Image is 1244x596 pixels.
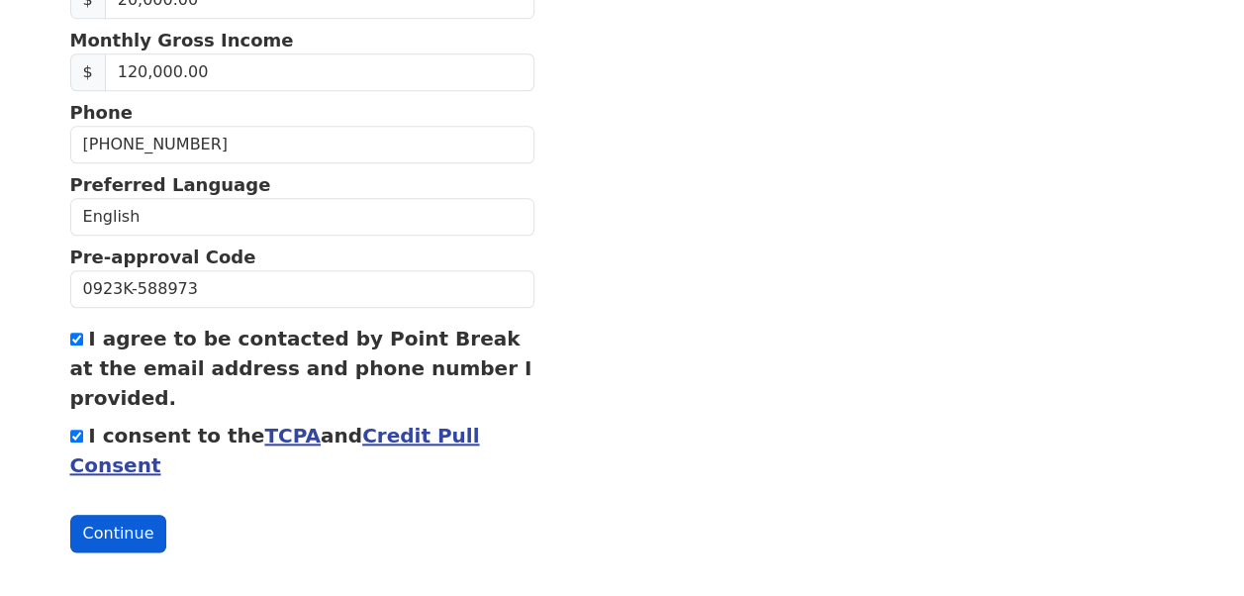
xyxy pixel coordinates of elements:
input: Phone [70,126,535,163]
button: Continue [70,515,167,552]
input: Monthly Gross Income [105,53,534,91]
p: Monthly Gross Income [70,27,535,53]
span: $ [70,53,106,91]
strong: Pre-approval Code [70,247,256,267]
strong: Phone [70,102,133,123]
strong: Preferred Language [70,174,271,195]
a: TCPA [264,424,321,447]
input: Pre-approval Code [70,270,535,308]
label: I agree to be contacted by Point Break at the email address and phone number I provided. [70,327,532,410]
label: I consent to the and [70,424,480,477]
